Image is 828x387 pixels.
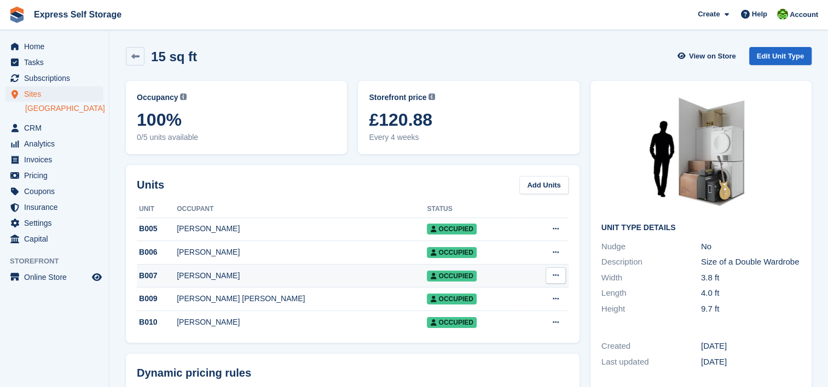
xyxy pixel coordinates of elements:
span: CRM [24,120,90,136]
img: 15-sqft-unit%20(4).jpg [619,92,783,215]
span: Account [790,9,818,20]
a: menu [5,39,103,54]
a: menu [5,152,103,167]
div: [PERSON_NAME] [177,270,427,282]
div: No [701,241,801,253]
span: £120.88 [369,110,568,130]
span: Occupancy [137,92,178,103]
div: 3.8 ft [701,272,801,284]
div: Nudge [601,241,701,253]
a: menu [5,86,103,102]
span: Insurance [24,200,90,215]
div: Description [601,256,701,268]
h2: Unit Type details [601,224,801,232]
div: [PERSON_NAME] [177,247,427,258]
a: menu [5,71,103,86]
div: Size of a Double Wardrobe [701,256,801,268]
div: 9.7 ft [701,303,801,315]
a: [GEOGRAPHIC_DATA] [25,103,103,114]
span: Subscriptions [24,71,90,86]
span: Occupied [427,271,476,282]
a: menu [5,168,103,183]
img: icon-info-grey-7440780725fd019a000dd9b08b2336e03edf1995a4989e88bcd33f0948082b44.svg [429,93,435,100]
div: [PERSON_NAME] [177,316,427,328]
a: menu [5,184,103,199]
span: Analytics [24,136,90,151]
a: Edit Unit Type [749,47,812,65]
span: Every 4 weeks [369,132,568,143]
div: Height [601,303,701,315]
img: icon-info-grey-7440780725fd019a000dd9b08b2336e03edf1995a4989e88bcd33f0948082b44.svg [180,93,187,100]
span: Coupons [24,184,90,199]
div: Dynamic pricing rules [137,365,569,381]
a: menu [5,120,103,136]
span: Occupied [427,247,476,258]
a: menu [5,55,103,70]
span: Create [698,9,720,20]
span: Occupied [427,317,476,328]
h2: Units [137,177,164,193]
span: Sites [24,86,90,102]
span: Occupied [427,224,476,234]
a: menu [5,215,103,231]
span: View on Store [689,51,736,62]
div: Last updated [601,356,701,368]
span: Pricing [24,168,90,183]
div: [PERSON_NAME] [PERSON_NAME] [177,293,427,304]
th: Unit [137,201,177,218]
div: B010 [137,316,177,328]
div: [DATE] [701,340,801,353]
img: stora-icon-8386f47178a22dfd0bd8f6a31ec36ba5ce8667c1dd55bd0f319d3a0aa187defe.svg [9,7,25,23]
span: Settings [24,215,90,231]
div: [PERSON_NAME] [177,223,427,234]
span: Occupied [427,294,476,304]
span: Capital [24,231,90,247]
span: 100% [137,110,336,130]
div: 4.0 ft [701,287,801,300]
a: menu [5,136,103,151]
div: Width [601,272,701,284]
span: Storefront [10,256,109,267]
div: Created [601,340,701,353]
a: View on Store [676,47,740,65]
div: [DATE] [701,356,801,368]
div: Length [601,287,701,300]
span: Help [752,9,767,20]
a: menu [5,231,103,247]
div: B009 [137,293,177,304]
img: Sonia Shah [777,9,788,20]
a: Add Units [519,176,568,194]
h2: 15 sq ft [151,49,197,64]
a: menu [5,200,103,215]
div: B005 [137,223,177,234]
span: Online Store [24,269,90,285]
span: Invoices [24,152,90,167]
span: Storefront price [369,92,426,103]
a: Express Self Storage [30,5,126,24]
div: B007 [137,270,177,282]
a: Preview store [90,271,103,284]
span: Home [24,39,90,54]
th: Status [427,201,523,218]
div: B006 [137,247,177,258]
span: 0/5 units available [137,132,336,143]
th: Occupant [177,201,427,218]
a: menu [5,269,103,285]
span: Tasks [24,55,90,70]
